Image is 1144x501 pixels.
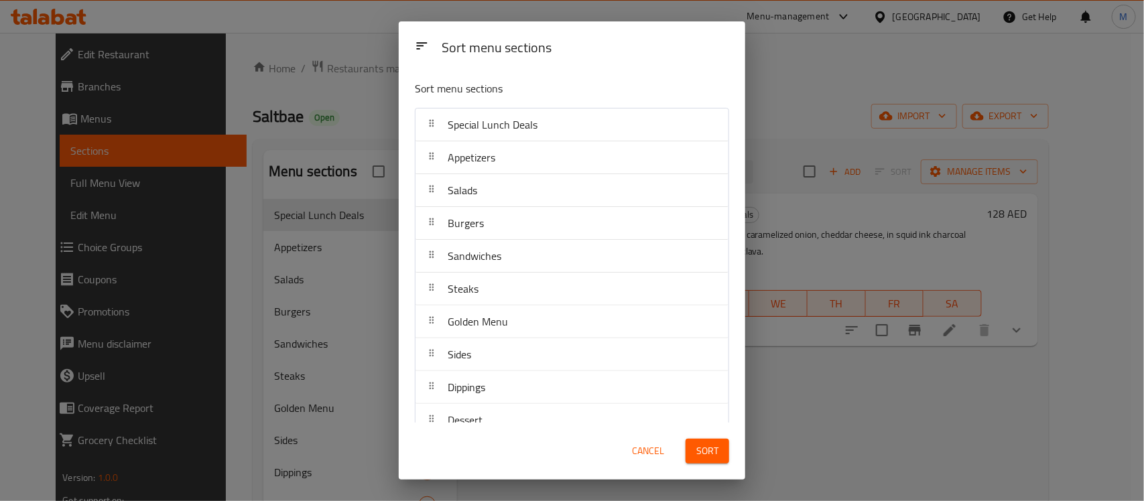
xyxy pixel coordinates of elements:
[436,33,735,64] div: Sort menu sections
[632,443,664,459] span: Cancel
[448,311,508,332] span: Golden Menu
[448,147,495,167] span: Appetizers
[415,80,664,97] p: Sort menu sections
[448,180,477,200] span: Salads
[416,174,728,207] div: Salads
[416,240,728,273] div: Sandwiches
[448,213,484,233] span: Burgers
[448,115,537,135] span: Special Lunch Deals
[416,338,728,371] div: Sides
[416,109,728,141] div: Special Lunch Deals
[416,371,728,404] div: Dippings
[696,443,718,459] span: Sort
[448,344,471,364] span: Sides
[448,246,501,266] span: Sandwiches
[416,404,728,437] div: Dessert
[416,273,728,305] div: Steaks
[416,305,728,338] div: Golden Menu
[448,279,479,299] span: Steaks
[416,141,728,174] div: Appetizers
[627,439,670,463] button: Cancel
[416,207,728,240] div: Burgers
[686,439,729,463] button: Sort
[448,377,485,397] span: Dippings
[448,410,483,430] span: Dessert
